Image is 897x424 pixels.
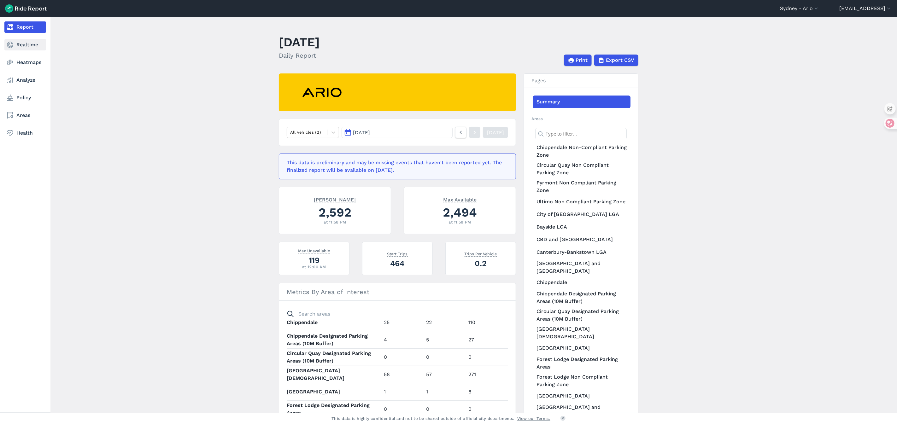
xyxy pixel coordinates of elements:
[370,258,425,269] div: 464
[424,348,466,366] td: 0
[466,314,508,331] td: 110
[533,402,630,420] a: [GEOGRAPHIC_DATA] and [GEOGRAPHIC_DATA]
[533,342,630,354] a: [GEOGRAPHIC_DATA]
[466,400,508,418] td: 0
[533,289,630,306] a: Chippendale Designated Parking Areas (10M Buffer)
[424,383,466,400] td: 1
[780,5,819,12] button: Sydney - Ario
[533,306,630,324] a: Circular Quay Designated Parking Areas (10M Buffer)
[594,55,638,66] button: Export CSV
[381,331,424,348] td: 4
[287,255,342,266] div: 119
[533,96,630,108] a: Summary
[314,196,356,202] span: [PERSON_NAME]
[287,219,383,225] div: at 11:58 PM
[287,383,381,400] th: [GEOGRAPHIC_DATA]
[286,84,358,101] img: Ario
[287,204,383,221] div: 2,592
[466,348,508,366] td: 0
[466,366,508,383] td: 271
[283,308,504,320] input: Search areas
[533,178,630,195] a: Pyrmont Non Compliant Parking Zone
[4,110,46,121] a: Areas
[287,264,342,270] div: at 12:00 AM
[524,74,638,88] h3: Pages
[4,57,46,68] a: Heatmaps
[576,56,588,64] span: Print
[287,314,381,331] th: Chippendale
[424,314,466,331] td: 22
[298,247,330,253] span: Max Unavailable
[465,250,497,257] span: Trips Per Vehicle
[287,159,504,174] div: This data is preliminary and may be missing events that haven't been reported yet. The finalized ...
[483,127,508,138] a: [DATE]
[533,195,630,208] a: Ultimo Non Compliant Parking Zone
[424,331,466,348] td: 5
[533,276,630,289] a: Chippendale
[533,208,630,221] a: City of [GEOGRAPHIC_DATA] LGA
[4,74,46,86] a: Analyze
[287,331,381,348] th: Chippendale Designated Parking Areas (10M Buffer)
[381,383,424,400] td: 1
[533,258,630,276] a: [GEOGRAPHIC_DATA] and [GEOGRAPHIC_DATA]
[4,39,46,50] a: Realtime
[533,324,630,342] a: [GEOGRAPHIC_DATA][DEMOGRAPHIC_DATA]
[564,55,592,66] button: Print
[342,127,453,138] button: [DATE]
[353,130,370,136] span: [DATE]
[412,219,508,225] div: at 11:58 PM
[287,400,381,418] th: Forest Lodge Designated Parking Areas
[533,372,630,390] a: Forest Lodge Non Compliant Parking Zone
[533,246,630,258] a: Canterbury-Bankstown LGA
[531,116,630,122] h2: Areas
[279,283,516,301] h3: Metrics By Area of Interest
[381,314,424,331] td: 25
[381,400,424,418] td: 0
[533,160,630,178] a: Circular Quay Non Compliant Parking Zone
[4,21,46,33] a: Report
[606,56,634,64] span: Export CSV
[279,51,320,60] h2: Daily Report
[412,204,508,221] div: 2,494
[4,92,46,103] a: Policy
[4,127,46,139] a: Health
[533,354,630,372] a: Forest Lodge Designated Parking Areas
[387,250,408,257] span: Start Trips
[424,366,466,383] td: 57
[287,366,381,383] th: [GEOGRAPHIC_DATA][DEMOGRAPHIC_DATA]
[381,366,424,383] td: 58
[453,258,508,269] div: 0.2
[443,196,477,202] span: Max Available
[533,221,630,233] a: Bayside LGA
[381,348,424,366] td: 0
[517,415,550,421] a: View our Terms.
[533,233,630,246] a: CBD and [GEOGRAPHIC_DATA]
[466,331,508,348] td: 27
[279,33,320,51] h1: [DATE]
[533,390,630,402] a: [GEOGRAPHIC_DATA]
[5,4,47,13] img: Ride Report
[535,128,627,139] input: Type to filter...
[533,142,630,160] a: Chippendale Non-Compliant Parking Zone
[466,383,508,400] td: 8
[424,400,466,418] td: 0
[839,5,892,12] button: [EMAIL_ADDRESS]
[287,348,381,366] th: Circular Quay Designated Parking Areas (10M Buffer)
